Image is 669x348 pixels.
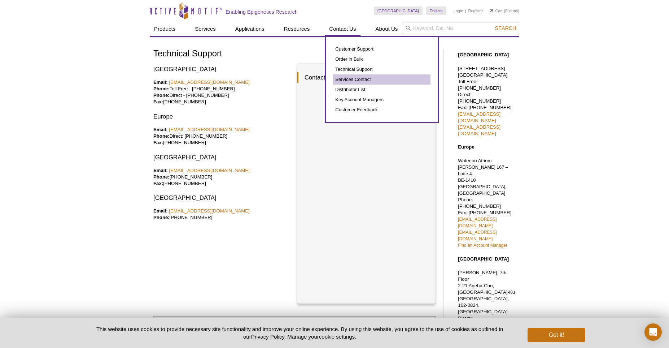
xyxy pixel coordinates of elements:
button: Search [493,25,518,31]
a: Order in Bulk [333,54,430,64]
p: [STREET_ADDRESS] [GEOGRAPHIC_DATA] Toll Free: [PHONE_NUMBER] Direct: [PHONE_NUMBER] Fax: [PHONE_N... [458,65,516,137]
p: Waterloo Atrium Phone: [PHONE_NUMBER] Fax: [PHONE_NUMBER] [458,158,516,249]
a: Services Contact [333,74,430,85]
strong: Fax: [153,140,163,145]
a: Resources [280,22,314,36]
a: [EMAIL_ADDRESS][DOMAIN_NAME] [169,80,250,85]
h3: Europe [153,112,292,121]
p: [PHONE_NUMBER] [153,208,292,221]
a: Register [468,8,483,13]
a: Services [191,22,220,36]
span: [PERSON_NAME] 167 – boîte 4 BE-1410 [GEOGRAPHIC_DATA], [GEOGRAPHIC_DATA] [458,165,508,196]
a: Login [454,8,463,13]
strong: Email: [153,208,168,214]
strong: Fax: [153,99,163,104]
button: cookie settings [319,334,355,340]
strong: Phone: [153,86,170,91]
a: Customer Support [333,44,430,54]
p: [PHONE_NUMBER] [PHONE_NUMBER] [153,167,292,187]
a: Contact Us [325,22,360,36]
a: [EMAIL_ADDRESS][DOMAIN_NAME] [458,217,497,228]
a: Find an Account Manager [458,243,507,248]
a: Customer Feedback [333,105,430,115]
strong: Europe [458,144,474,150]
strong: [GEOGRAPHIC_DATA] [458,52,509,57]
span: Search [495,25,516,31]
h3: [GEOGRAPHIC_DATA] [153,194,292,202]
a: [EMAIL_ADDRESS][DOMAIN_NAME] [169,208,250,214]
a: [EMAIL_ADDRESS][DOMAIN_NAME] [169,168,250,173]
a: [EMAIL_ADDRESS][DOMAIN_NAME] [169,127,250,132]
p: [PERSON_NAME], 7th Floor 2-21 Ageba-Cho, [GEOGRAPHIC_DATA]-Ku [GEOGRAPHIC_DATA], 162-0824, [GEOGR... [458,270,516,348]
button: Got it! [528,328,585,342]
strong: Phone: [153,215,170,220]
a: Technical Support [333,64,430,74]
p: Toll Free - [PHONE_NUMBER] Direct - [PHONE_NUMBER] [PHONE_NUMBER] [153,79,292,105]
strong: Phone: [153,174,170,180]
li: (0 items) [490,7,519,15]
h1: Technical Support [153,49,436,59]
li: | [465,7,466,15]
a: Privacy Policy [251,334,284,340]
a: [EMAIL_ADDRESS][DOMAIN_NAME] [458,124,500,136]
h2: Enabling Epigenetics Research [226,9,298,15]
a: Applications [231,22,269,36]
h3: Contact Technical Support [297,72,429,83]
strong: Phone: [153,133,170,139]
a: Distributor List [333,85,430,95]
h3: [GEOGRAPHIC_DATA] [153,65,292,74]
strong: Email: [153,168,168,173]
img: Your Cart [490,9,493,12]
p: Direct: [PHONE_NUMBER] [PHONE_NUMBER] [153,126,292,146]
strong: Email: [153,80,168,85]
a: Products [150,22,180,36]
a: English [426,7,446,15]
a: [EMAIL_ADDRESS][DOMAIN_NAME] [458,230,497,241]
input: Keyword, Cat. No. [402,22,519,34]
strong: [GEOGRAPHIC_DATA] [458,256,509,262]
strong: Email: [153,127,168,132]
h3: [GEOGRAPHIC_DATA] [153,153,292,162]
strong: Fax: [153,181,163,186]
a: Key Account Managers [333,95,430,105]
strong: Phone: [153,93,170,98]
p: This website uses cookies to provide necessary site functionality and improve your online experie... [84,325,516,340]
a: Cart [490,8,503,13]
div: Open Intercom Messenger [644,323,662,341]
a: [EMAIL_ADDRESS][DOMAIN_NAME] [458,111,500,123]
a: About Us [371,22,402,36]
a: [GEOGRAPHIC_DATA] [374,7,423,15]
